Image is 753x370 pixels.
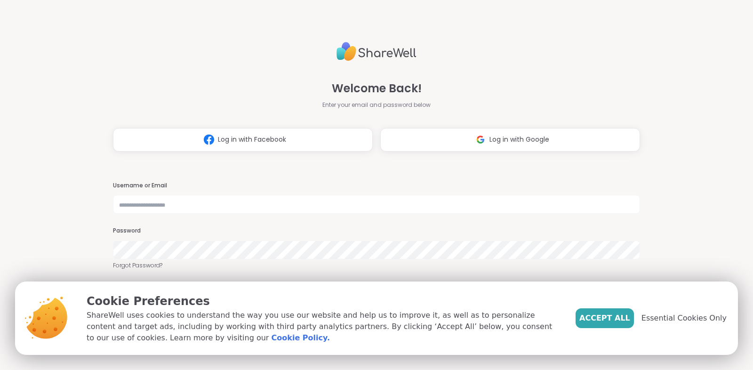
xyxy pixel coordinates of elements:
[87,310,561,344] p: ShareWell uses cookies to understand the way you use our website and help us to improve it, as we...
[272,332,330,344] a: Cookie Policy.
[332,80,422,97] span: Welcome Back!
[472,131,489,148] img: ShareWell Logomark
[113,128,373,152] button: Log in with Facebook
[322,101,431,109] span: Enter your email and password below
[218,135,286,145] span: Log in with Facebook
[489,135,549,145] span: Log in with Google
[576,308,634,328] button: Accept All
[200,131,218,148] img: ShareWell Logomark
[336,38,417,65] img: ShareWell Logo
[380,128,640,152] button: Log in with Google
[113,227,640,235] h3: Password
[87,293,561,310] p: Cookie Preferences
[113,182,640,190] h3: Username or Email
[579,313,630,324] span: Accept All
[641,313,727,324] span: Essential Cookies Only
[113,261,640,270] a: Forgot Password?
